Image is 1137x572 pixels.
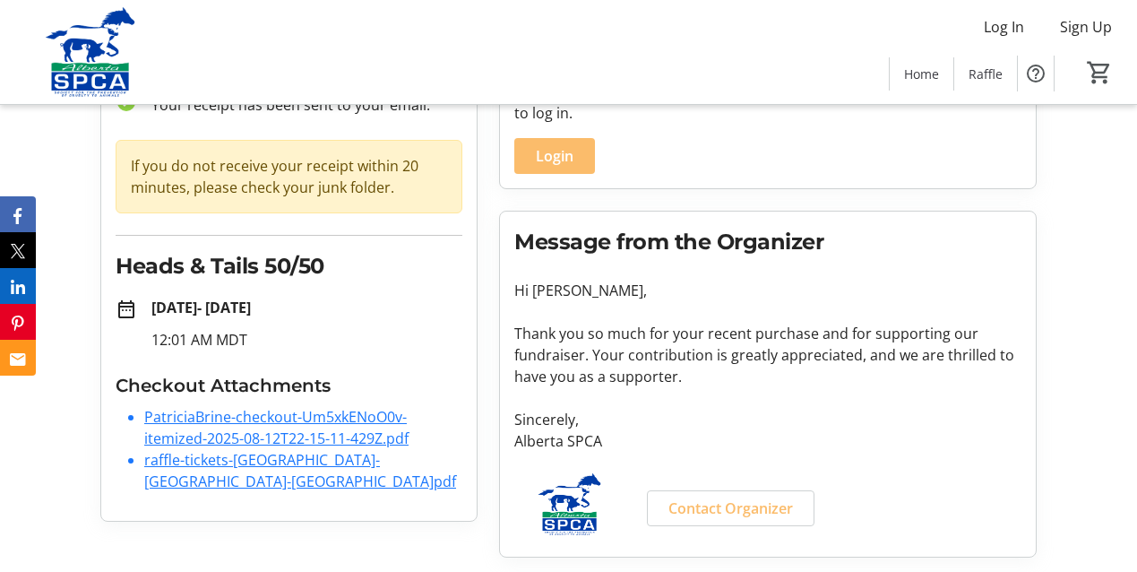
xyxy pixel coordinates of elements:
button: Help [1018,56,1054,91]
span: Raffle [969,65,1003,83]
button: Log In [969,13,1038,41]
p: Sincerely, [514,409,1021,430]
img: Alberta SPCA's Logo [11,7,170,97]
div: If you do not receive your receipt within 20 minutes, please check your junk folder. [116,140,462,213]
p: Your receipt has been sent to your email. [137,94,462,116]
h3: Checkout Attachments [116,372,462,399]
p: Alberta SPCA [514,430,1021,452]
span: Contact Organizer [668,498,793,519]
span: Sign Up [1060,16,1112,38]
strong: [DATE] - [DATE] [151,298,251,317]
p: Thank you so much for your recent purchase and for supporting our fundraiser. Your contribution i... [514,323,1021,387]
h2: Heads & Tails 50/50 [116,250,462,282]
a: PatriciaBrine-checkout-Um5xkENoO0v-itemized-2025-08-12T22-15-11-429Z.pdf [144,407,409,448]
button: Cart [1083,56,1115,89]
h2: Message from the Organizer [514,226,1021,258]
a: Home [890,57,953,91]
a: Raffle [954,57,1017,91]
button: Login [514,138,595,174]
span: Home [904,65,939,83]
p: Hi [PERSON_NAME], [514,280,1021,301]
span: Login [536,145,573,167]
button: Sign Up [1046,13,1126,41]
p: 12:01 AM MDT [151,329,462,351]
a: Contact Organizer [647,490,814,526]
span: Log In [984,16,1024,38]
mat-icon: date_range [116,299,137,320]
a: raffle-tickets-[GEOGRAPHIC_DATA]-[GEOGRAPHIC_DATA]-[GEOGRAPHIC_DATA]pdf [144,450,456,491]
img: Alberta SPCA logo [514,473,624,535]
